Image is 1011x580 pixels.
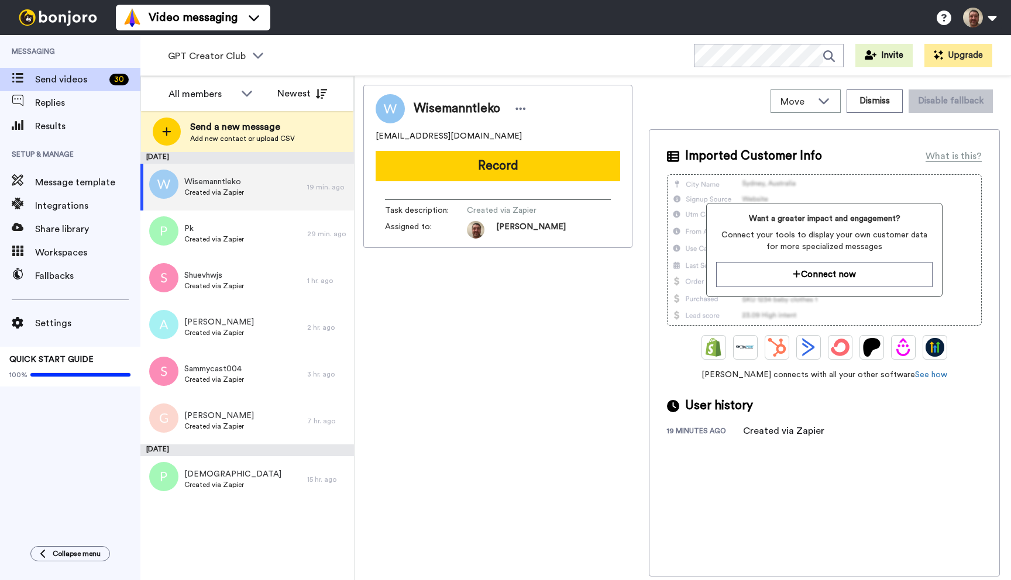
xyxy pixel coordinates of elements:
button: Collapse menu [30,546,110,561]
img: g.png [149,403,178,433]
span: Settings [35,316,140,330]
div: [DATE] [140,152,354,164]
span: Collapse menu [53,549,101,558]
button: Disable fallback [909,89,993,113]
button: Upgrade [924,44,992,67]
span: Integrations [35,199,140,213]
span: Connect your tools to display your own customer data for more specialized messages [716,229,932,253]
span: Wisemanntleko [414,100,500,118]
span: Want a greater impact and engagement? [716,213,932,225]
span: Move [780,95,812,109]
span: Created via Zapier [184,281,244,291]
span: Message template [35,175,140,189]
span: Send videos [35,72,105,87]
span: User history [685,397,753,415]
span: [DEMOGRAPHIC_DATA] [184,468,281,480]
div: 2 hr. ago [307,323,348,332]
div: Created via Zapier [743,424,824,438]
img: Image of Wisemanntleko [376,94,405,123]
span: Imported Customer Info [685,147,822,165]
span: Results [35,119,140,133]
div: 30 [109,74,129,85]
button: Newest [269,82,336,105]
span: Video messaging [149,9,238,26]
img: s.png [149,263,178,292]
span: Sammycast004 [184,363,244,375]
span: Assigned to: [385,221,467,239]
span: Created via Zapier [467,205,578,216]
img: GoHighLevel [926,338,944,357]
img: ConvertKit [831,338,850,357]
img: efdf060b-c72e-4ad2-9a17-c5eb19b5f934-1554367882.jpg [467,221,484,239]
img: Patreon [862,338,881,357]
img: w.png [149,170,178,199]
img: ActiveCampaign [799,338,818,357]
div: All members [168,87,235,101]
img: Hubspot [768,338,786,357]
div: 7 hr. ago [307,416,348,426]
a: See how [915,371,947,379]
div: 19 min. ago [307,182,348,192]
img: bj-logo-header-white.svg [14,9,102,26]
div: What is this? [926,149,982,163]
span: [PERSON_NAME] connects with all your other software [667,369,982,381]
img: vm-color.svg [123,8,142,27]
span: 100% [9,370,27,379]
img: p.png [149,216,178,246]
img: s.png [149,357,178,386]
span: Wisemanntleko [184,176,244,188]
span: Send a new message [190,120,295,134]
button: Invite [855,44,913,67]
span: Share library [35,222,140,236]
span: Created via Zapier [184,375,244,384]
div: 29 min. ago [307,229,348,239]
span: QUICK START GUIDE [9,355,94,364]
button: Dismiss [847,89,903,113]
button: Connect now [716,262,932,287]
span: Created via Zapier [184,422,254,431]
span: Add new contact or upload CSV [190,134,295,143]
img: Shopify [704,338,723,357]
img: Drip [894,338,913,357]
span: [EMAIL_ADDRESS][DOMAIN_NAME] [376,130,522,142]
span: Workspaces [35,246,140,260]
span: Created via Zapier [184,234,244,244]
span: [PERSON_NAME] [184,316,254,328]
div: 19 minutes ago [667,426,743,438]
span: Pk [184,223,244,234]
span: GPT Creator Club [168,49,246,63]
span: Task description : [385,205,467,216]
span: [PERSON_NAME] [496,221,566,239]
span: Replies [35,96,140,110]
img: Ontraport [736,338,755,357]
div: 1 hr. ago [307,276,348,285]
span: Shuevhwjs [184,270,244,281]
div: [DATE] [140,444,354,456]
div: 15 hr. ago [307,475,348,484]
span: [PERSON_NAME] [184,410,254,422]
img: p.png [149,462,178,491]
span: Fallbacks [35,269,140,283]
span: Created via Zapier [184,328,254,337]
button: Record [376,151,620,181]
img: a.png [149,310,178,339]
div: 3 hr. ago [307,370,348,379]
span: Created via Zapier [184,480,281,489]
span: Created via Zapier [184,188,244,197]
